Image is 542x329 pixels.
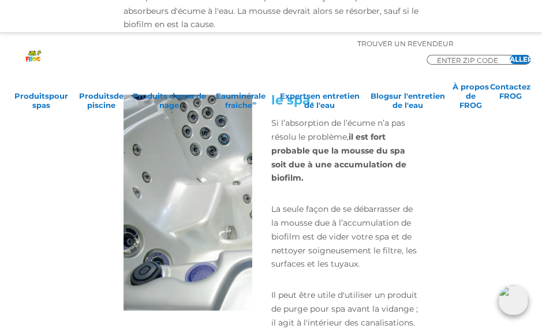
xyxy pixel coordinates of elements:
[216,91,231,100] font: Eau
[225,91,266,110] font: minérale fraîche
[32,91,68,110] font: pour spas
[79,91,114,100] font: Produits
[87,91,124,110] font: de piscine
[252,100,256,106] font: ∞
[459,100,482,110] font: FROG
[490,82,530,105] a: ContactezFROG
[451,82,490,105] a: À propos deFROG
[365,82,451,105] a: Blogsur l'entretien de l'eau
[159,91,205,110] font: spa de nage
[271,118,405,142] font: Si l’absorption de l’écume n’a pas résolu le problème,
[207,82,274,105] a: Eauminérale fraîche∞
[490,82,530,91] font: Contactez
[357,39,454,48] font: Trouver un revendeur
[279,91,310,100] font: Experts
[371,91,389,100] font: Blog
[12,82,71,105] a: Produitspour spas
[14,91,49,100] font: Produits
[499,91,521,100] font: FROG
[453,82,489,100] font: À propos de
[274,82,365,105] a: Expertsen entretien de l'eau
[304,91,360,110] font: en entretien de l'eau
[271,204,417,269] font: La seule façon de se débarrasser de la mousse due à l’accumulation de biofilm est de vider votre ...
[124,83,271,316] img: Empty Hot Tub
[19,36,48,62] img: Logo de Frog Products
[389,91,445,110] font: sur l'entretien de l'eau
[498,285,528,315] img: openIcon
[71,82,132,105] a: Produitsde piscine
[131,82,207,105] a: Produits despa de nage
[133,91,180,100] font: Produits de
